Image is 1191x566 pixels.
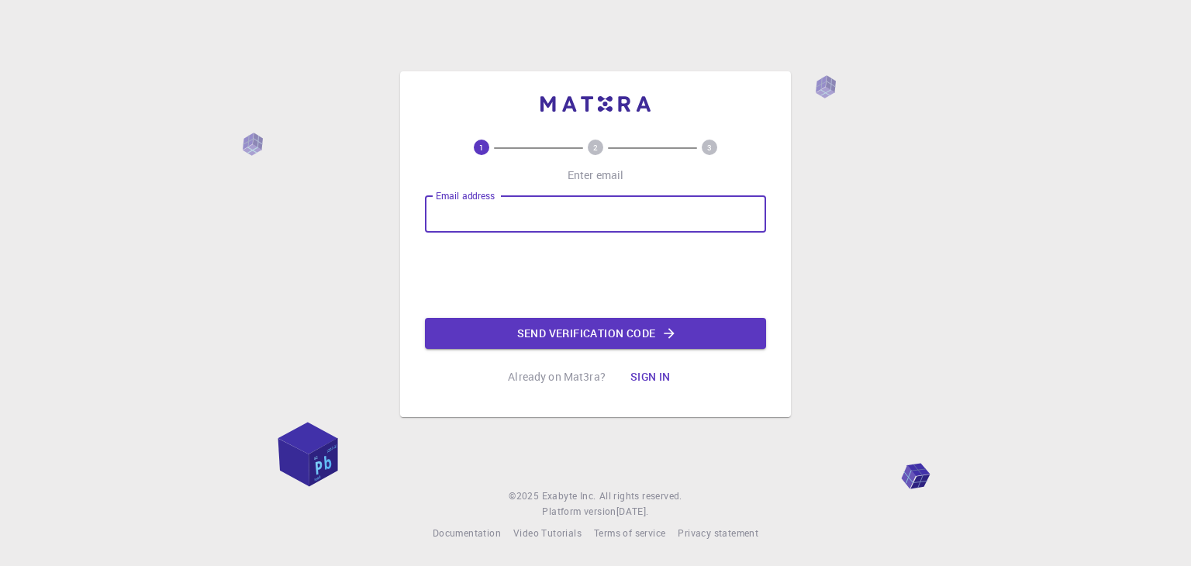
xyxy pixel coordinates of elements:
text: 3 [707,142,712,153]
a: Documentation [433,526,501,541]
span: [DATE] . [616,505,649,517]
iframe: reCAPTCHA [478,245,713,305]
button: Sign in [618,361,683,392]
span: Platform version [542,504,616,519]
span: © 2025 [509,488,541,504]
span: Exabyte Inc. [542,489,596,502]
a: Video Tutorials [513,526,582,541]
a: Terms of service [594,526,665,541]
p: Already on Mat3ra? [508,369,606,385]
span: Video Tutorials [513,526,582,539]
text: 1 [479,142,484,153]
span: Terms of service [594,526,665,539]
text: 2 [593,142,598,153]
span: Documentation [433,526,501,539]
a: [DATE]. [616,504,649,519]
a: Privacy statement [678,526,758,541]
button: Send verification code [425,318,766,349]
span: All rights reserved. [599,488,682,504]
a: Exabyte Inc. [542,488,596,504]
p: Enter email [568,167,624,183]
label: Email address [436,189,495,202]
span: Privacy statement [678,526,758,539]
